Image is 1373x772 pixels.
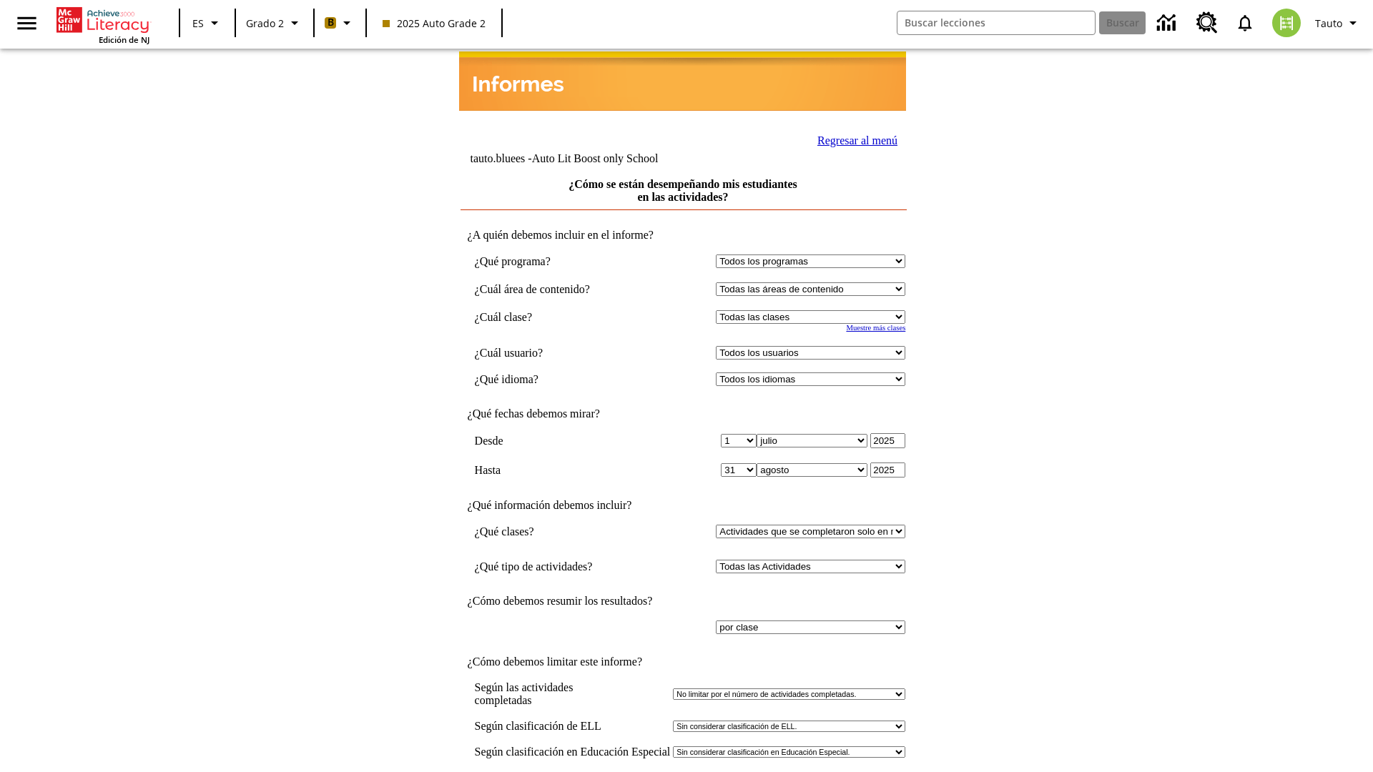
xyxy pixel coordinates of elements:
[240,10,309,36] button: Grado: Grado 2, Elige un grado
[459,51,906,111] img: header
[246,16,284,31] span: Grado 2
[475,310,636,324] td: ¿Cuál clase?
[475,462,636,477] td: Hasta
[319,10,361,36] button: Boost El color de la clase es anaranjado claro. Cambiar el color de la clase.
[475,525,636,538] td: ¿Qué clases?
[475,560,636,573] td: ¿Qué tipo de actividades?
[328,14,334,31] span: B
[475,254,636,268] td: ¿Qué programa?
[461,595,906,608] td: ¿Cómo debemos resumir los resultados?
[383,16,486,31] span: 2025 Auto Grade 2
[461,407,906,420] td: ¿Qué fechas debemos mirar?
[897,11,1095,34] input: Buscar campo
[475,346,636,360] td: ¿Cuál usuario?
[475,720,671,733] td: Según clasificación de ELL
[475,283,590,295] nobr: ¿Cuál área de contenido?
[1315,16,1342,31] span: Tauto
[1309,10,1367,36] button: Perfil/Configuración
[1188,4,1226,42] a: Centro de recursos, Se abrirá en una pestaña nueva.
[1148,4,1188,43] a: Centro de información
[192,16,204,31] span: ES
[475,681,671,707] td: Según las actividades completadas
[1272,9,1301,37] img: avatar image
[470,152,732,165] td: tauto.bluees -
[6,2,48,44] button: Abrir el menú lateral
[817,134,897,147] a: Regresar al menú
[569,178,797,203] a: ¿Cómo se están desempeñando mis estudiantes en las actividades?
[846,324,905,332] a: Muestre más clases
[461,499,906,512] td: ¿Qué información debemos incluir?
[475,746,671,758] td: Según clasificación en Educación Especial
[475,433,636,448] td: Desde
[184,10,230,36] button: Lenguaje: ES, Selecciona un idioma
[461,655,906,668] td: ¿Cómo debemos limitar este informe?
[475,372,636,386] td: ¿Qué idioma?
[461,229,906,242] td: ¿A quién debemos incluir en el informe?
[532,152,659,164] nobr: Auto Lit Boost only School
[1226,4,1264,41] a: Notificaciones
[1264,4,1309,41] button: Escoja un nuevo avatar
[99,34,149,45] span: Edición de NJ
[56,4,149,45] div: Portada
